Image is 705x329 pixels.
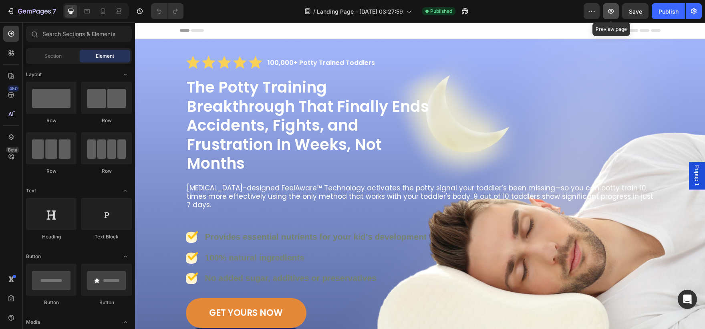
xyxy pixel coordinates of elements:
div: Text Block [81,233,132,240]
span: / [313,7,315,16]
div: Heading [26,233,77,240]
img: Alt Image [51,208,63,220]
img: Alt Image [51,229,63,241]
span: Button [26,253,41,260]
div: Open Intercom Messenger [678,290,697,309]
p: GET YOURS NOW [74,285,148,296]
strong: 100,000+ Potty Trained Toddlers [133,36,240,45]
button: Save [622,3,649,19]
span: Toggle open [119,316,132,329]
div: Button [26,299,77,306]
button: 7 [3,3,60,19]
span: Save [629,8,642,15]
input: Search Sections & Elements [26,26,132,42]
span: Popup 1 [558,143,566,163]
span: Published [430,8,452,15]
div: Row [26,168,77,175]
span: Toggle open [119,184,132,197]
a: GET YOURS NOW [51,276,171,305]
p: Provides essential nutrients for your kid's development [70,208,292,221]
iframe: Design area [135,22,705,329]
div: Beta [6,147,19,153]
span: Layout [26,71,42,78]
div: Row [81,168,132,175]
p: No added sugar, additives or preservatives [70,249,242,262]
span: Toggle open [119,68,132,81]
img: Alt Image [51,250,63,262]
span: Toggle open [119,250,132,263]
button: Publish [652,3,685,19]
p: 7 [52,6,56,16]
h1: The Potty Training Breakthrough That Finally Ends Accidents, Fights, and Frustration In Weeks, No... [51,54,302,151]
div: Undo/Redo [151,3,183,19]
div: Row [26,117,77,124]
div: Row [81,117,132,124]
span: Element [96,52,114,60]
span: Text [26,187,36,194]
span: Media [26,319,40,326]
div: 450 [8,85,19,92]
div: Button [81,299,132,306]
div: Publish [659,7,679,16]
p: 100% natural ingredients [70,229,170,242]
span: Landing Page - [DATE] 03:27:59 [317,7,403,16]
span: Section [44,52,62,60]
p: [MEDICAL_DATA]-designed FeelAware™ Technology activates the potty signal your toddler’s been miss... [52,161,519,187]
